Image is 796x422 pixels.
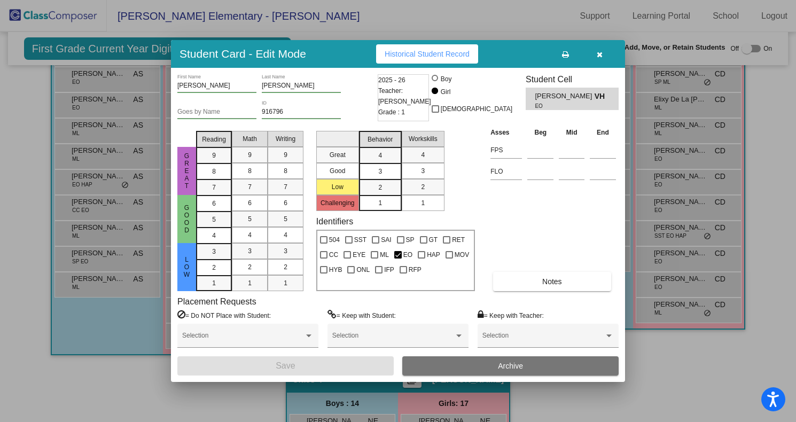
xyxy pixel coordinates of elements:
[262,108,341,116] input: Enter ID
[498,362,523,370] span: Archive
[427,248,440,261] span: HAP
[356,263,370,276] span: ONL
[490,142,522,158] input: assessment
[276,134,295,144] span: Writing
[212,199,216,208] span: 6
[284,278,287,288] span: 1
[525,127,556,138] th: Beg
[180,47,306,60] h3: Student Card - Edit Mode
[212,278,216,288] span: 1
[378,183,382,192] span: 2
[381,233,391,246] span: SAI
[490,163,522,179] input: assessment
[421,198,425,208] span: 1
[177,356,394,376] button: Save
[440,87,451,97] div: Girl
[177,108,256,116] input: goes by name
[212,215,216,224] span: 5
[556,127,587,138] th: Mid
[212,151,216,160] span: 9
[378,151,382,160] span: 4
[284,214,287,224] span: 5
[378,167,382,176] span: 3
[587,127,619,138] th: End
[177,310,271,321] label: = Do NOT Place with Student:
[243,134,257,144] span: Math
[284,182,287,192] span: 7
[284,262,287,272] span: 2
[421,166,425,176] span: 3
[535,91,594,102] span: [PERSON_NAME] [PERSON_NAME]
[488,127,525,138] th: Asses
[248,182,252,192] span: 7
[385,50,470,58] span: Historical Student Record
[526,74,619,84] h3: Student Cell
[409,134,438,144] span: Workskills
[542,277,562,286] span: Notes
[248,278,252,288] span: 1
[441,103,512,115] span: [DEMOGRAPHIC_DATA]
[493,272,611,291] button: Notes
[212,167,216,176] span: 8
[384,263,394,276] span: IFP
[248,214,252,224] span: 5
[376,44,478,64] button: Historical Student Record
[403,248,412,261] span: EO
[478,310,544,321] label: = Keep with Teacher:
[378,75,405,85] span: 2025 - 26
[248,198,252,208] span: 6
[284,246,287,256] span: 3
[212,183,216,192] span: 7
[380,248,389,261] span: ML
[406,233,415,246] span: SP
[284,198,287,208] span: 6
[248,246,252,256] span: 3
[182,152,192,190] span: Great
[452,233,465,246] span: RET
[329,248,338,261] span: CC
[202,135,226,144] span: Reading
[378,85,431,107] span: Teacher: [PERSON_NAME]
[248,150,252,160] span: 9
[248,230,252,240] span: 4
[284,230,287,240] span: 4
[353,248,365,261] span: EYE
[535,102,587,110] span: EO
[329,263,342,276] span: HYB
[212,247,216,256] span: 3
[316,216,353,226] label: Identifiers
[429,233,438,246] span: GT
[284,150,287,160] span: 9
[421,182,425,192] span: 2
[182,204,192,234] span: Good
[595,91,610,102] span: VH
[327,310,396,321] label: = Keep with Student:
[284,166,287,176] span: 8
[455,248,469,261] span: MOV
[402,356,619,376] button: Archive
[368,135,393,144] span: Behavior
[248,262,252,272] span: 2
[212,263,216,272] span: 2
[212,231,216,240] span: 4
[421,150,425,160] span: 4
[248,166,252,176] span: 8
[354,233,366,246] span: SST
[378,107,405,118] span: Grade : 1
[329,233,340,246] span: 504
[440,74,452,84] div: Boy
[378,198,382,208] span: 1
[182,256,192,278] span: Low
[177,296,256,307] label: Placement Requests
[409,263,422,276] span: RFP
[276,361,295,370] span: Save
